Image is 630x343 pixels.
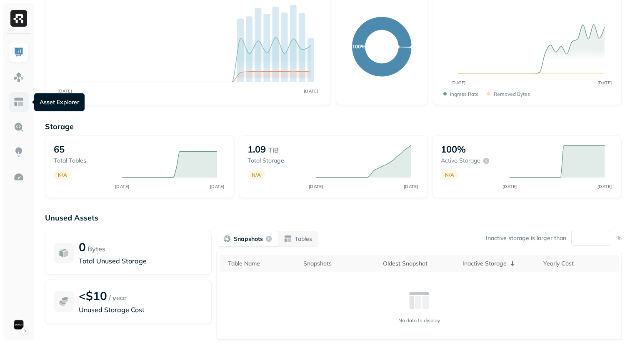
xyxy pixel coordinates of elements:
[404,184,418,189] tspan: [DATE]
[45,213,622,223] p: Unused Assets
[303,260,375,268] div: Snapshots
[616,234,622,242] p: %
[79,256,203,266] p: Total Unused Storage
[13,172,24,183] img: Optimization
[451,80,465,85] tspan: [DATE]
[304,88,318,94] tspan: [DATE]
[383,260,454,268] div: Oldest Snapshot
[247,157,307,165] p: Total storage
[79,240,86,254] p: 0
[486,234,566,242] p: Inactive storage is larger than
[268,145,279,155] p: TiB
[45,122,622,131] p: Storage
[210,184,225,189] tspan: [DATE]
[13,47,24,58] img: Dashboard
[54,143,65,155] p: 65
[234,235,263,243] p: Snapshots
[13,147,24,158] img: Insights
[57,88,72,94] tspan: [DATE]
[450,91,479,97] p: Ingress Rate
[445,172,454,178] p: N/A
[13,97,24,108] img: Asset Explorer
[87,244,105,254] p: Bytes
[13,319,25,330] img: Sonos
[441,143,466,155] p: 100%
[109,293,127,303] p: / year
[543,260,615,268] div: Yearly Cost
[398,317,440,323] p: No data to display
[228,260,295,268] div: Table Name
[295,235,312,243] p: Tables
[597,184,612,189] tspan: [DATE]
[34,93,85,111] div: Asset Explorer
[115,184,130,189] tspan: [DATE]
[502,184,517,189] tspan: [DATE]
[13,72,24,83] img: Assets
[58,172,67,178] p: N/A
[309,184,323,189] tspan: [DATE]
[79,288,107,303] p: <$10
[79,305,203,315] p: Unused Storage Cost
[441,157,480,165] p: Active storage
[252,172,261,178] p: N/A
[10,10,27,27] img: Ryft
[494,91,530,97] p: Removed bytes
[247,143,266,155] p: 1.09
[13,122,24,133] img: Query Explorer
[54,157,114,165] p: Total tables
[352,43,365,50] text: 100%
[597,80,612,85] tspan: [DATE]
[462,260,507,268] p: Inactive Storage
